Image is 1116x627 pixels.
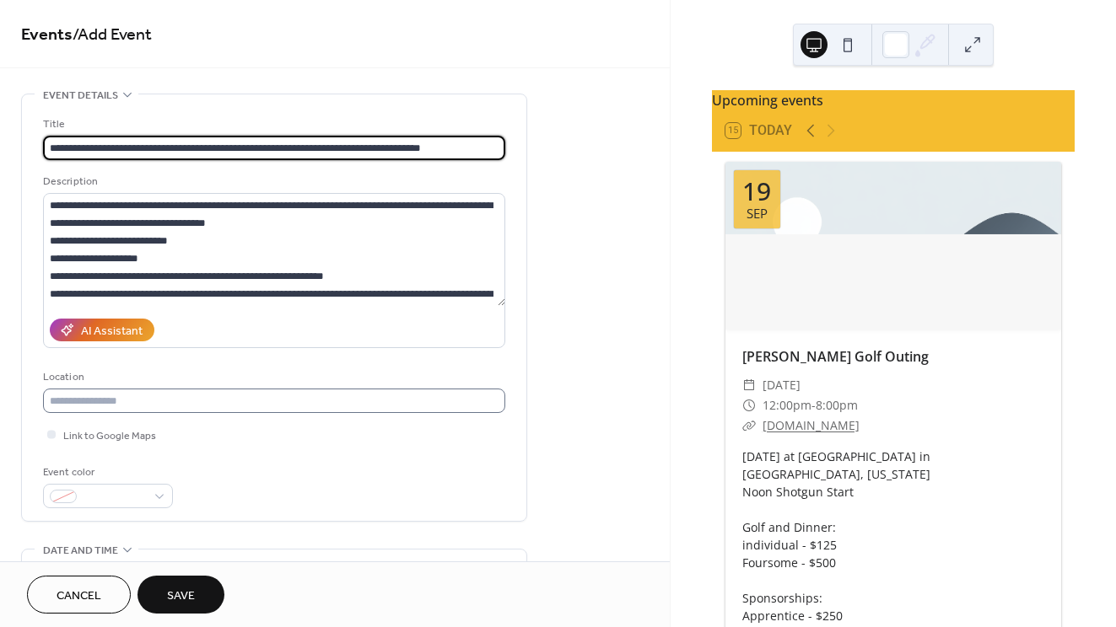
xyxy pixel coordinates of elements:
[763,395,811,415] span: 12:00pm
[742,347,929,366] a: [PERSON_NAME] Golf Outing
[27,576,131,614] button: Cancel
[43,115,502,133] div: Title
[43,464,170,481] div: Event color
[43,87,118,104] span: Event details
[747,207,768,220] div: Sep
[21,19,73,51] a: Events
[137,576,224,614] button: Save
[742,375,756,395] div: ​
[43,542,118,560] span: Date and time
[73,19,152,51] span: / Add Event
[763,375,801,395] span: [DATE]
[63,427,156,445] span: Link to Google Maps
[43,368,502,386] div: Location
[816,395,858,415] span: 8:00pm
[763,417,860,433] a: [DOMAIN_NAME]
[43,173,502,190] div: Description
[811,395,816,415] span: -
[167,587,195,605] span: Save
[81,323,143,340] div: AI Assistant
[742,179,771,204] div: 19
[742,415,756,436] div: ​
[712,90,1075,110] div: Upcoming events
[742,395,756,415] div: ​
[50,319,154,341] button: AI Assistant
[57,587,101,605] span: Cancel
